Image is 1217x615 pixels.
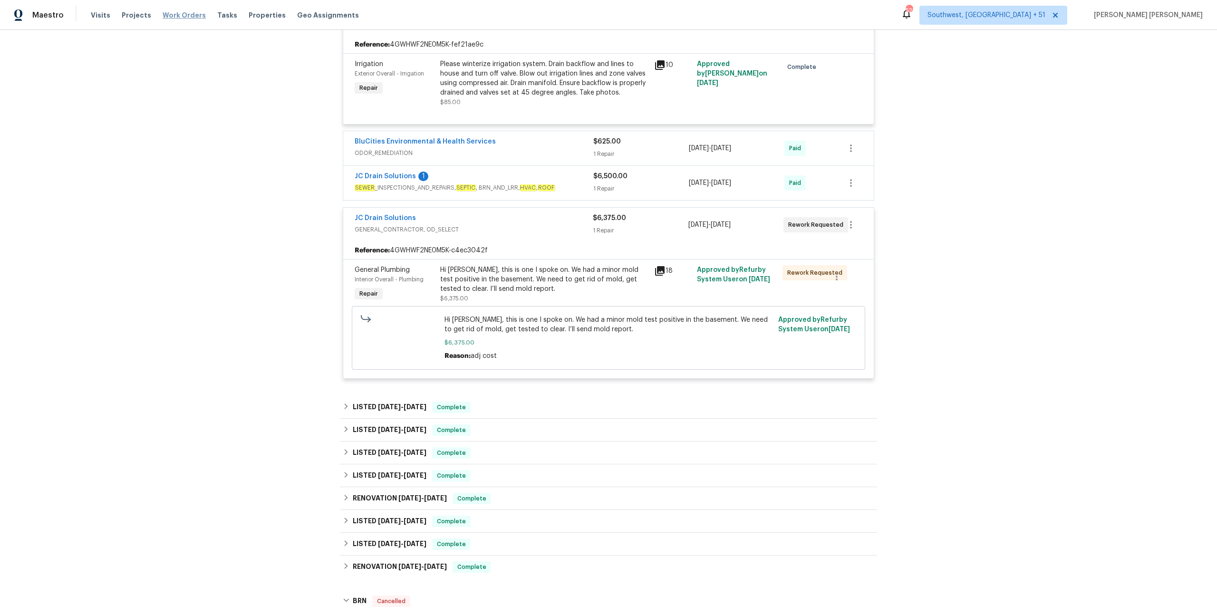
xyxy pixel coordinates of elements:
span: - [378,540,426,547]
div: 1 Repair [593,149,689,159]
span: Complete [787,62,820,72]
span: Visits [91,10,110,20]
span: [DATE] [404,472,426,479]
h6: BRN [353,596,367,607]
a: JC Drain Solutions [355,173,416,180]
span: Repair [356,83,382,93]
span: $6,500.00 [593,173,628,180]
h6: LISTED [353,424,426,436]
span: Cancelled [373,596,409,606]
span: [DATE] [711,221,731,228]
a: BluCities Environmental & Health Services [355,138,496,145]
h6: RENOVATION [353,493,447,504]
div: 18 [654,265,691,277]
div: 528 [906,6,912,15]
span: GENERAL_CONTRACTOR, OD_SELECT [355,225,593,234]
span: Paid [789,178,805,188]
span: [DATE] [404,540,426,547]
span: Complete [433,539,470,549]
span: Work Orders [163,10,206,20]
div: Hi [PERSON_NAME], this is one I spoke on. We had a minor mold test positive in the basement. We n... [440,265,648,294]
span: Complete [454,562,490,572]
span: [DATE] [404,404,426,410]
div: LISTED [DATE]-[DATE]Complete [340,442,877,464]
span: Repair [356,289,382,298]
b: Reference: [355,40,390,49]
div: RENOVATION [DATE]-[DATE]Complete [340,487,877,510]
div: 4GWHWF2NE0M5K-fef21ae9c [343,36,874,53]
span: [DATE] [689,145,709,152]
span: [PERSON_NAME] [PERSON_NAME] [1090,10,1203,20]
span: Maestro [32,10,64,20]
span: - [378,518,426,524]
span: [DATE] [689,180,709,186]
span: [DATE] [424,495,447,501]
span: adj cost [471,353,497,359]
h6: RENOVATION [353,561,447,573]
span: Complete [433,471,470,480]
span: - [378,449,426,456]
span: - [689,178,731,188]
div: LISTED [DATE]-[DATE]Complete [340,396,877,419]
span: Projects [122,10,151,20]
span: [DATE] [378,426,401,433]
span: Approved by Refurby System User on [697,267,770,283]
div: 1 [418,172,428,181]
em: SEWER [355,184,375,191]
div: 1 Repair [593,184,689,193]
span: Approved by Refurby System User on [778,317,850,333]
div: 1 Repair [593,226,688,235]
em: HVAC [520,184,536,191]
h6: LISTED [353,516,426,527]
span: Complete [454,494,490,503]
span: Complete [433,425,470,435]
span: [DATE] [404,518,426,524]
span: General Plumbing [355,267,410,273]
span: Approved by [PERSON_NAME] on [697,61,767,86]
b: Reference: [355,246,390,255]
span: [DATE] [398,563,421,570]
span: Paid [789,144,805,153]
span: [DATE] [378,518,401,524]
span: $85.00 [440,99,461,105]
div: LISTED [DATE]-[DATE]Complete [340,510,877,533]
span: $6,375.00 [444,338,773,347]
span: Irrigation [355,61,383,67]
span: ODOR_REMEDIATION [355,148,593,158]
div: LISTED [DATE]-[DATE]Complete [340,419,877,442]
h6: LISTED [353,447,426,459]
span: - [378,404,426,410]
span: [DATE] [749,276,770,283]
span: [DATE] [378,449,401,456]
div: RENOVATION [DATE]-[DATE]Complete [340,556,877,578]
em: SEPTIC [456,184,476,191]
span: [DATE] [378,540,401,547]
span: _INSPECTIONS_AND_REPAIRS, , BRN_AND_LRR, , [355,183,593,192]
span: [DATE] [398,495,421,501]
div: 10 [654,59,691,71]
span: Properties [249,10,286,20]
span: Hi [PERSON_NAME], this is one I spoke on. We had a minor mold test positive in the basement. We n... [444,315,773,334]
div: 4GWHWF2NE0M5K-c4ec3042f [343,242,874,259]
span: Rework Requested [788,220,847,230]
span: [DATE] [404,426,426,433]
span: Rework Requested [787,268,846,278]
span: $6,375.00 [440,296,468,301]
h6: LISTED [353,470,426,481]
span: [DATE] [404,449,426,456]
span: [DATE] [424,563,447,570]
span: Southwest, [GEOGRAPHIC_DATA] + 51 [927,10,1045,20]
span: - [398,563,447,570]
em: ROOF [538,184,555,191]
h6: LISTED [353,402,426,413]
div: LISTED [DATE]-[DATE]Complete [340,464,877,487]
span: [DATE] [711,180,731,186]
span: Tasks [217,12,237,19]
span: [DATE] [829,326,850,333]
div: LISTED [DATE]-[DATE]Complete [340,533,877,556]
span: - [688,220,731,230]
span: Complete [433,517,470,526]
span: Geo Assignments [297,10,359,20]
span: [DATE] [697,80,718,86]
span: - [378,426,426,433]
